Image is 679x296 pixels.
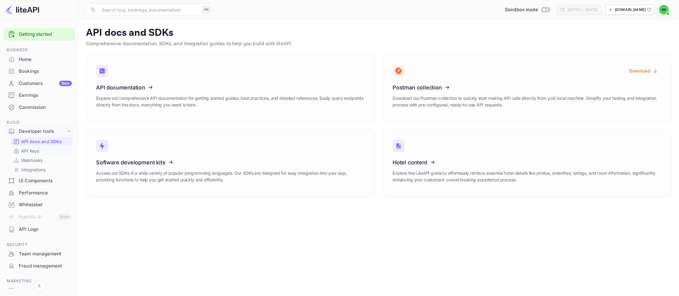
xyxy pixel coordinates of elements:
div: Integrations [11,165,72,174]
a: Earnings [4,89,75,101]
p: Integrations [21,166,45,173]
div: Earnings [19,92,72,99]
button: Collapse navigation [34,280,45,291]
span: Business [4,47,75,53]
a: API documentationExplore our comprehensive API documentation for getting started guides, best pra... [86,55,375,123]
div: API Keys [11,146,72,155]
div: Vouchers [19,287,72,294]
span: Build [4,119,75,126]
h3: Hotel content [393,159,662,166]
div: Home [19,56,72,63]
div: Whitelabel [4,199,75,211]
a: Integrations [13,166,70,173]
span: Security [4,241,75,248]
p: Comprehensive documentation, SDKs, and integration guides to help you build with liteAPI. [86,40,672,48]
p: Download our Postman collection to quickly start making API calls directly from your local machin... [393,95,662,108]
div: Bookings [19,68,72,75]
h3: Software development kits [96,159,365,166]
div: API Logs [19,226,72,233]
p: [DOMAIN_NAME] [615,7,646,12]
a: Vouchers [4,285,75,296]
a: Software development kitsAccess our SDKs in a wide variety of popular programming languages. Our ... [86,130,375,197]
a: API Keys [13,148,70,154]
a: Bookings [4,66,75,77]
a: CustomersNew [4,78,75,89]
a: Fraud management [4,260,75,271]
p: API docs and SDKs [21,138,62,145]
img: LiteAPI logo [5,5,39,15]
h3: Postman collection [393,84,662,91]
div: Performance [4,187,75,199]
div: API docs and SDKs [11,137,72,146]
div: Fraud management [19,263,72,270]
div: Developer tools [19,128,66,135]
h3: API documentation [96,84,365,91]
div: Developer tools [4,126,75,137]
div: Switch to Production mode [503,6,552,13]
div: Team management [4,248,75,260]
div: Commission [19,104,72,111]
p: API docs and SDKs [86,27,672,39]
p: Access our SDKs in a wide variety of popular programming languages. Our SDKs are designed for eas... [96,170,365,183]
div: Getting started [4,28,75,41]
div: UI Components [19,177,72,184]
span: Sandbox mode [505,6,538,13]
div: [DATE] — [DATE] [567,7,598,12]
img: mohamed ismail [659,5,669,15]
input: Search (e.g. bookings, documentation) [98,4,199,16]
div: Performance [19,190,72,197]
button: Download [626,65,662,77]
p: Explore our comprehensive API documentation for getting started guides, best practices, and detai... [96,95,365,108]
div: Home [4,54,75,66]
a: Hotel contentExplore the LiteAPI guide to effortlessly retrieve essential hotel details like phot... [383,130,672,197]
div: ⌘K [202,6,211,14]
a: API docs and SDKs [13,138,70,145]
p: API Keys [21,148,39,154]
a: Commission [4,102,75,113]
a: Team management [4,248,75,259]
p: Webhooks [21,157,42,163]
a: Webhooks [13,157,70,163]
div: Customers [19,80,72,87]
div: Fraud management [4,260,75,272]
div: Webhooks [11,156,72,165]
a: Whitelabel [4,199,75,210]
a: Getting started [19,31,72,38]
p: Explore the LiteAPI guide to effortlessly retrieve essential hotel details like photos, amenities... [393,170,662,183]
div: UI Components [4,175,75,187]
a: API Logs [4,224,75,235]
a: Performance [4,187,75,198]
div: Team management [19,251,72,257]
a: Home [4,54,75,65]
a: UI Components [4,175,75,186]
div: Whitelabel [19,201,72,208]
div: New [59,81,72,86]
span: Marketing [4,278,75,284]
